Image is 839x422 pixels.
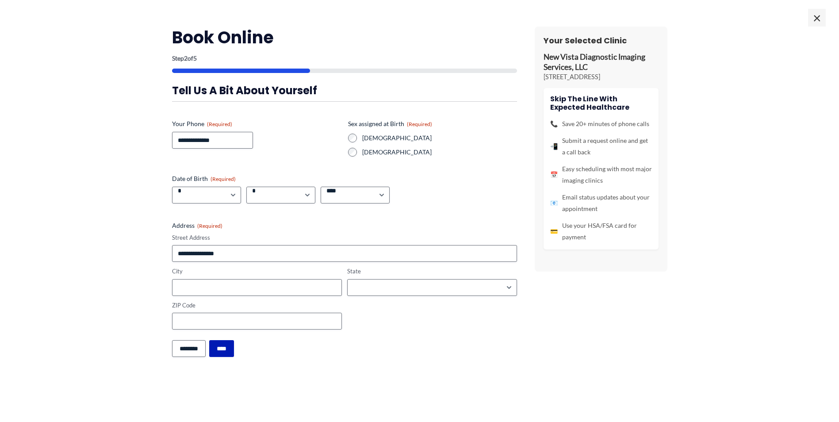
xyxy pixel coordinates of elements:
[550,169,558,180] span: 📅
[362,148,517,157] label: [DEMOGRAPHIC_DATA]
[193,54,197,62] span: 5
[407,121,432,127] span: (Required)
[172,55,517,61] p: Step of
[172,221,222,230] legend: Address
[544,73,659,81] p: [STREET_ADDRESS]
[544,35,659,46] h3: Your Selected Clinic
[544,52,659,73] p: New Vista Diagnostic Imaging Services, LLC
[172,234,517,242] label: Street Address
[550,226,558,237] span: 💳
[207,121,232,127] span: (Required)
[808,9,826,27] span: ×
[172,119,341,128] label: Your Phone
[550,95,652,111] h4: Skip the line with Expected Healthcare
[362,134,517,142] label: [DEMOGRAPHIC_DATA]
[172,267,342,276] label: City
[184,54,188,62] span: 2
[211,176,236,182] span: (Required)
[550,118,652,130] li: Save 20+ minutes of phone calls
[172,301,342,310] label: ZIP Code
[348,119,432,128] legend: Sex assigned at Birth
[550,192,652,215] li: Email status updates about your appointment
[172,174,236,183] legend: Date of Birth
[550,220,652,243] li: Use your HSA/FSA card for payment
[347,267,517,276] label: State
[172,27,517,48] h2: Book Online
[550,118,558,130] span: 📞
[550,197,558,209] span: 📧
[197,223,222,229] span: (Required)
[172,84,517,97] h3: Tell us a bit about yourself
[550,135,652,158] li: Submit a request online and get a call back
[550,141,558,152] span: 📲
[550,163,652,186] li: Easy scheduling with most major imaging clinics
